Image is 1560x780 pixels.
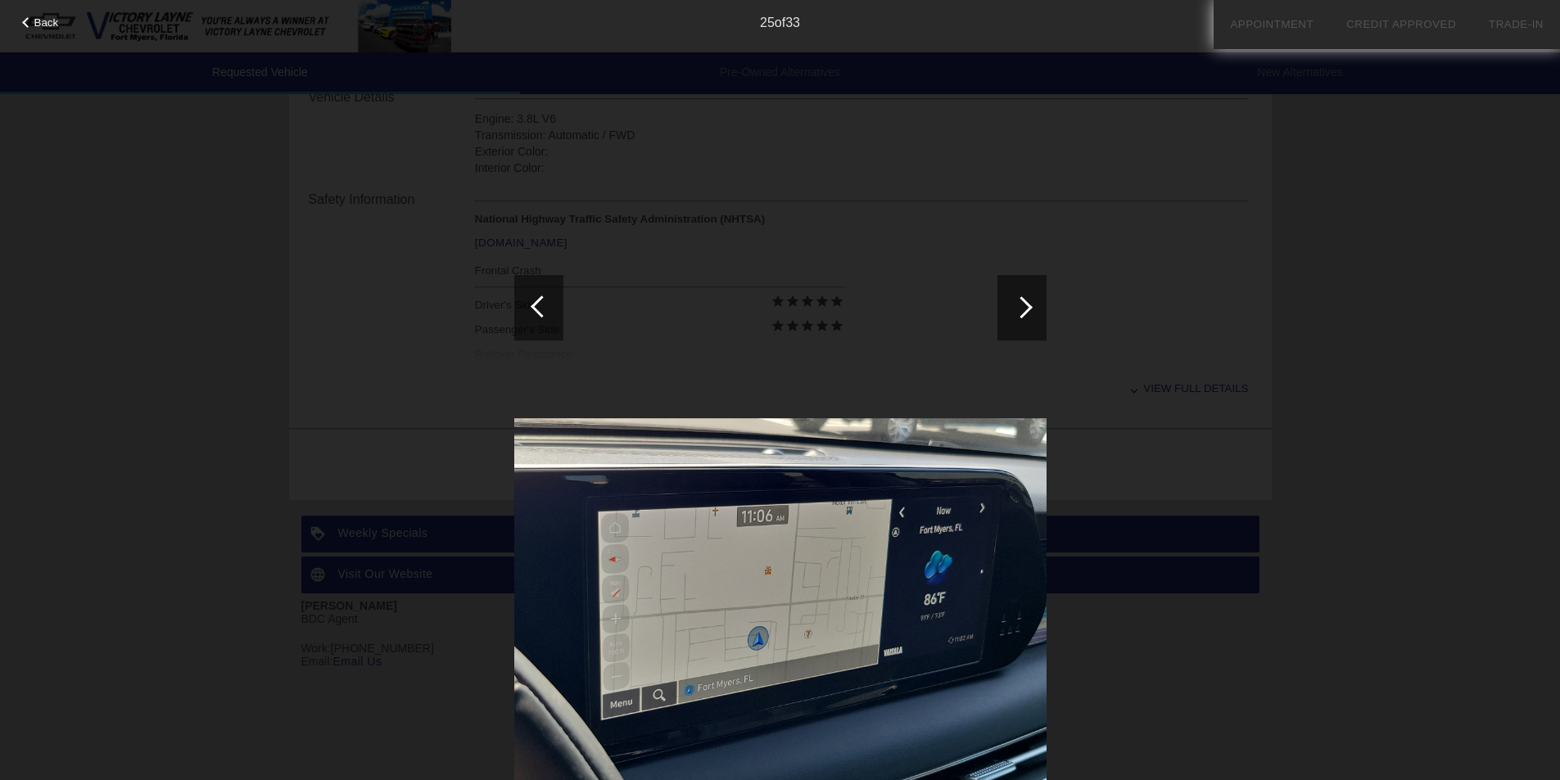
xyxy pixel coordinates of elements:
[1230,18,1314,30] a: Appointment
[1346,18,1456,30] a: Credit Approved
[785,16,800,29] span: 33
[760,16,775,29] span: 25
[34,16,59,29] span: Back
[1489,18,1544,30] a: Trade-In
